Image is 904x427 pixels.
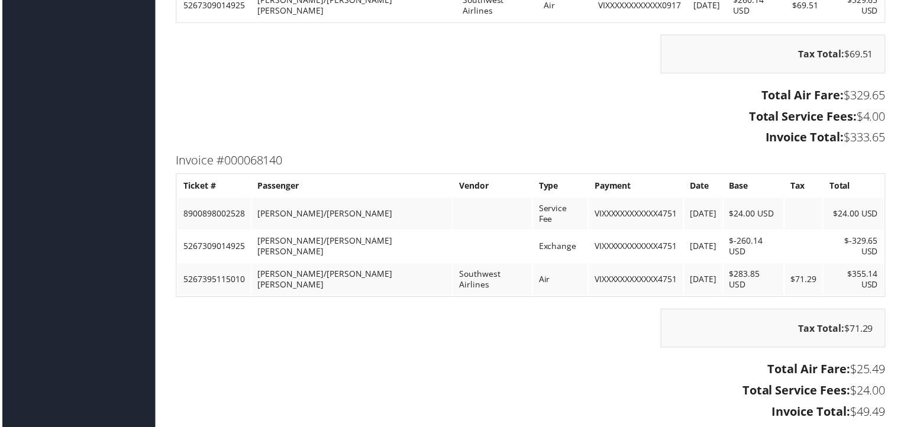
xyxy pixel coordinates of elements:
[686,232,724,264] td: [DATE]
[826,232,886,264] td: $-329.65 USD
[686,265,724,297] td: [DATE]
[826,199,886,231] td: $24.00 USD
[800,48,847,61] strong: Tax Total:
[175,153,888,170] h3: Invoice #000068140
[770,363,853,379] strong: Total Air Fare:
[453,176,532,198] th: Vendor
[787,265,825,297] td: $71.29
[175,109,888,125] h3: $4.00
[176,176,250,198] th: Ticket #
[590,199,685,231] td: VIXXXXXXXXXXXX4751
[251,176,452,198] th: Passenger
[590,265,685,297] td: VIXXXXXXXXXXXX4751
[725,265,786,297] td: $283.85 USD
[774,406,853,422] strong: Invoice Total:
[175,88,888,104] h3: $329.65
[751,109,859,125] strong: Total Service Fees:
[662,35,888,74] div: $69.51
[686,199,724,231] td: [DATE]
[175,384,888,401] h3: $24.00
[176,265,250,297] td: 5267395115010
[175,130,888,147] h3: $333.65
[800,324,847,337] strong: Tax Total:
[826,176,886,198] th: Total
[175,363,888,380] h3: $25.49
[534,176,589,198] th: Type
[744,384,853,400] strong: Total Service Fees:
[176,199,250,231] td: 8900898002528
[251,265,452,297] td: [PERSON_NAME]/[PERSON_NAME] [PERSON_NAME]
[826,265,886,297] td: $355.14 USD
[534,265,589,297] td: Air
[175,406,888,422] h3: $49.49
[590,176,685,198] th: Payment
[176,232,250,264] td: 5267309014925
[534,232,589,264] td: Exchange
[725,199,786,231] td: $24.00 USD
[453,265,532,297] td: Southwest Airlines
[251,199,452,231] td: [PERSON_NAME]/[PERSON_NAME]
[767,130,846,146] strong: Invoice Total:
[534,199,589,231] td: Service Fee
[763,88,846,103] strong: Total Air Fare:
[251,232,452,264] td: [PERSON_NAME]/[PERSON_NAME] [PERSON_NAME]
[662,310,888,350] div: $71.29
[787,176,825,198] th: Tax
[686,176,724,198] th: Date
[725,232,786,264] td: $-260.14 USD
[590,232,685,264] td: VIXXXXXXXXXXXX4751
[725,176,786,198] th: Base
